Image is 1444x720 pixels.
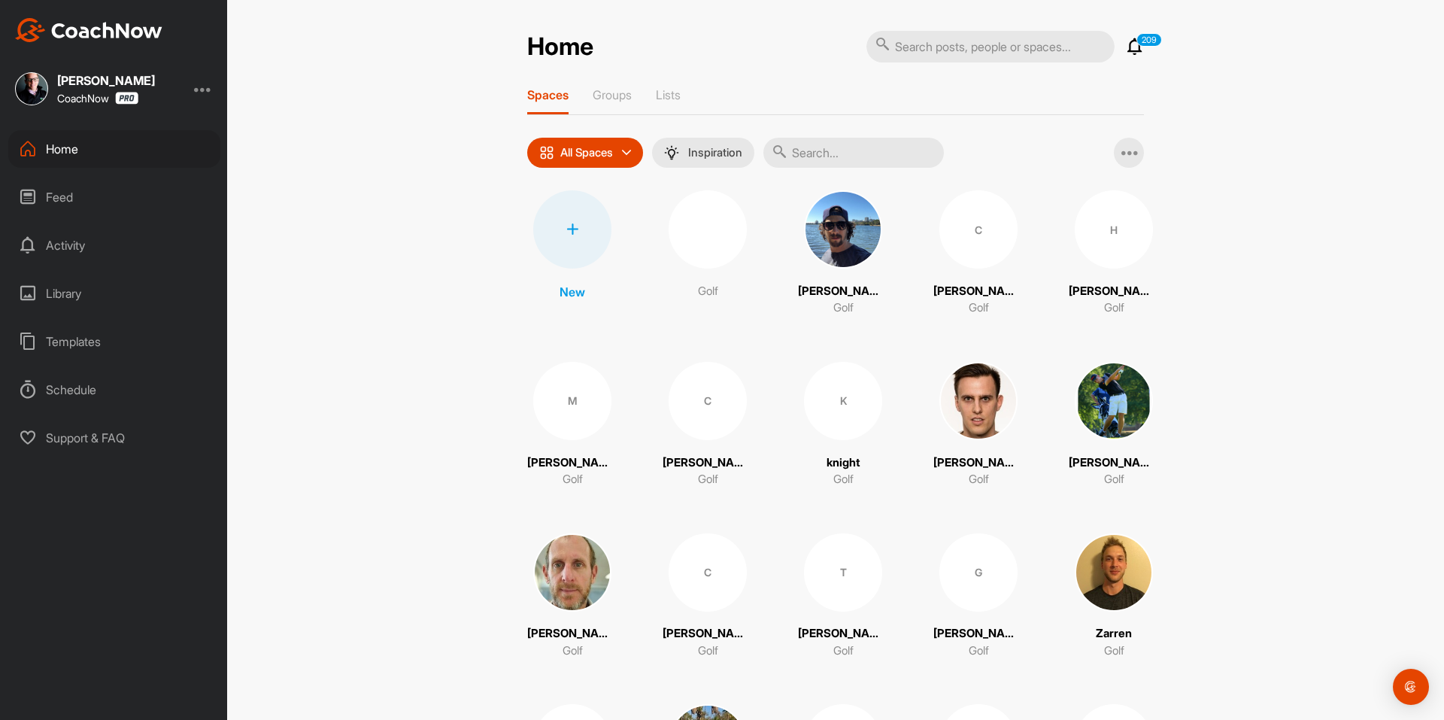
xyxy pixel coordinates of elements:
a: [PERSON_NAME]Golf [933,362,1024,488]
p: Lists [656,87,681,102]
p: Golf [698,643,718,660]
div: Support & FAQ [8,419,220,457]
div: C [669,362,747,440]
p: Inspiration [688,147,742,159]
p: Golf [563,471,583,488]
p: [PERSON_NAME] [933,454,1024,472]
a: C[PERSON_NAME]Golf [663,533,753,660]
p: Golf [1104,299,1124,317]
div: T [804,533,882,612]
a: T[PERSON_NAME]Golf [798,533,888,660]
p: All Spaces [560,147,613,159]
p: [PERSON_NAME] [1069,283,1159,300]
p: [PERSON_NAME] [527,454,617,472]
p: [PERSON_NAME] [663,625,753,643]
img: CoachNow Pro [115,92,138,105]
div: Feed [8,178,220,216]
p: Golf [833,471,854,488]
input: Search posts, people or spaces... [866,31,1115,62]
div: G [939,533,1018,612]
p: Groups [593,87,632,102]
div: [PERSON_NAME] [57,74,155,87]
input: Search... [763,138,944,168]
div: C [939,190,1018,269]
p: Golf [563,643,583,660]
p: Golf [969,643,989,660]
div: K [804,362,882,440]
img: square_c74c483136c5a322e8c3ab00325b5695.jpg [804,190,882,269]
div: Templates [8,323,220,360]
p: [PERSON_NAME] [663,454,753,472]
a: [PERSON_NAME]Golf [1069,362,1159,488]
img: square_d7b6dd5b2d8b6df5777e39d7bdd614c0.jpg [15,72,48,105]
p: 209 [1136,33,1162,47]
p: Golf [698,283,718,300]
div: H [1075,190,1153,269]
p: Golf [698,471,718,488]
img: square_c52517cafae7cc9ad69740a6896fcb52.jpg [1075,362,1153,440]
div: Home [8,130,220,168]
a: ZarrenGolf [1069,533,1159,660]
a: KknightGolf [798,362,888,488]
img: CoachNow [15,18,162,42]
p: knight [827,454,860,472]
div: Activity [8,226,220,264]
a: G[PERSON_NAME]Golf [933,533,1024,660]
img: icon [539,145,554,160]
h2: Home [527,32,593,62]
img: menuIcon [664,145,679,160]
div: C [669,533,747,612]
p: [PERSON_NAME] [1069,454,1159,472]
a: [PERSON_NAME]Golf [527,533,617,660]
img: square_04ca77c7c53cd3339529e915fae3917d.jpg [939,362,1018,440]
div: CoachNow [57,92,138,105]
p: New [560,283,585,301]
a: H[PERSON_NAME]Golf [1069,190,1159,317]
a: C[PERSON_NAME]Golf [933,190,1024,317]
a: M[PERSON_NAME]Golf [527,362,617,488]
div: Library [8,275,220,312]
div: Open Intercom Messenger [1393,669,1429,705]
div: M [533,362,611,440]
a: C[PERSON_NAME]Golf [663,362,753,488]
p: [PERSON_NAME] [527,625,617,643]
p: Spaces [527,87,569,102]
p: [PERSON_NAME] [933,625,1024,643]
div: Schedule [8,371,220,409]
p: [PERSON_NAME] [798,283,888,300]
p: Golf [833,643,854,660]
p: [PERSON_NAME] [798,625,888,643]
p: Golf [969,471,989,488]
a: [PERSON_NAME]Golf [798,190,888,317]
p: Zarren [1096,625,1132,643]
p: Golf [1104,643,1124,660]
p: Golf [1104,471,1124,488]
p: [PERSON_NAME] [933,283,1024,300]
a: Golf [663,190,753,317]
img: square_3693790e66a3519a47180c501abf0a57.jpg [1075,533,1153,612]
img: square_e5a1c8b45c7a489716c79f886f6a0dca.jpg [533,533,611,612]
p: Golf [969,299,989,317]
p: Golf [833,299,854,317]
